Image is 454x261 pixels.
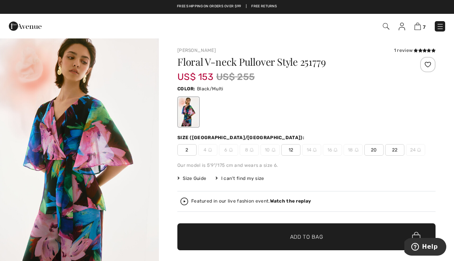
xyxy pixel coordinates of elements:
span: Black/Multi [197,86,223,91]
span: 24 [406,144,425,156]
span: 14 [302,144,321,156]
span: 2 [177,144,197,156]
img: ring-m.svg [313,148,317,152]
img: ring-m.svg [229,148,233,152]
h1: Floral V-neck Pullover Style 251779 [177,57,392,67]
a: [PERSON_NAME] [177,48,216,53]
img: Watch the replay [180,198,188,205]
span: 8 [240,144,259,156]
a: Free shipping on orders over $99 [177,4,241,9]
img: Menu [436,23,444,30]
img: ring-m.svg [417,148,421,152]
img: ring-m.svg [250,148,254,152]
span: US$ 255 [216,70,255,84]
span: US$ 153 [177,64,213,82]
div: Featured in our live fashion event. [191,199,311,204]
a: 7 [414,22,426,31]
span: 18 [344,144,363,156]
div: Size ([GEOGRAPHIC_DATA]/[GEOGRAPHIC_DATA]): [177,134,306,141]
div: 1 review [394,47,436,54]
span: 12 [281,144,300,156]
span: 7 [423,24,426,30]
img: ring-m.svg [355,148,359,152]
iframe: Opens a widget where you can find more information [404,238,446,257]
span: 10 [260,144,280,156]
img: Search [383,23,389,30]
span: 20 [364,144,384,156]
img: My Info [399,23,405,30]
div: I can't find my size [215,175,264,182]
div: Black/Multi [179,98,199,126]
img: ring-m.svg [272,148,275,152]
img: 1ère Avenue [9,18,42,34]
a: 1ère Avenue [9,22,42,29]
strong: Watch the replay [270,198,311,204]
img: Bag.svg [412,232,421,242]
div: Our model is 5'9"/175 cm and wears a size 6. [177,162,436,169]
a: Free Returns [251,4,277,9]
span: Color: [177,86,195,91]
img: ring-m.svg [334,148,337,152]
img: Shopping Bag [414,23,421,30]
button: Add to Bag [177,223,436,250]
span: 4 [198,144,217,156]
span: 22 [385,144,404,156]
span: Add to Bag [290,233,323,241]
span: 6 [219,144,238,156]
span: Size Guide [177,175,206,182]
img: ring-m.svg [208,148,212,152]
span: 16 [323,144,342,156]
